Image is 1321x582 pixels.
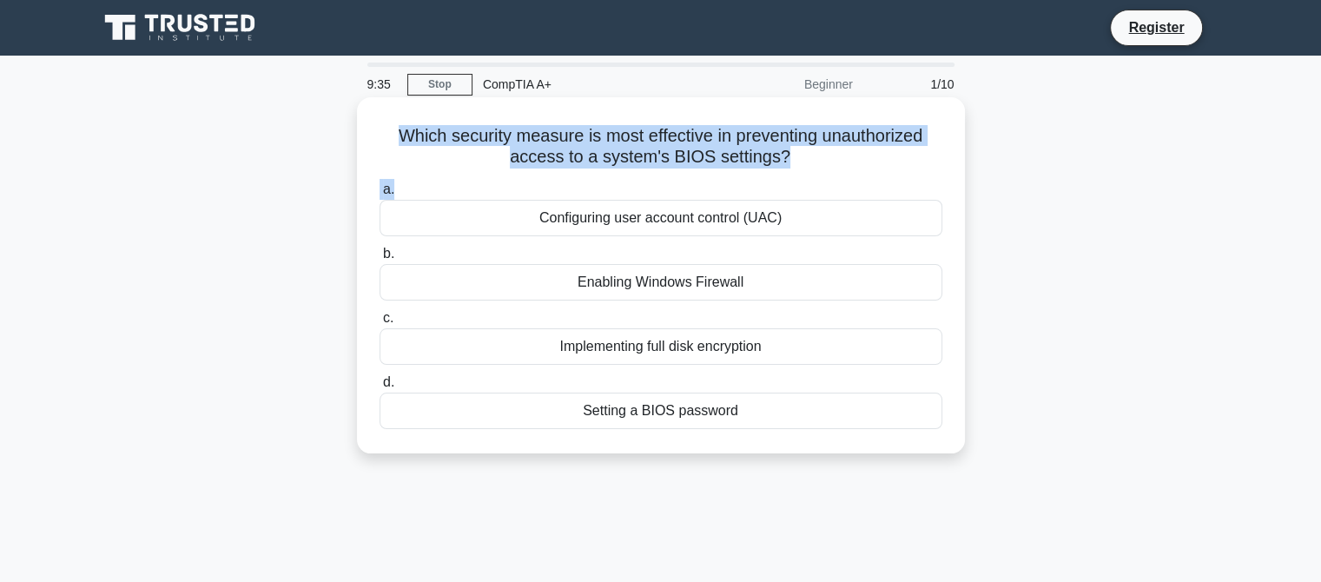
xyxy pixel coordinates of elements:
[383,182,394,196] span: a.
[407,74,472,96] a: Stop
[383,374,394,389] span: d.
[711,67,863,102] div: Beginner
[472,67,711,102] div: CompTIA A+
[863,67,965,102] div: 1/10
[380,328,942,365] div: Implementing full disk encryption
[380,393,942,429] div: Setting a BIOS password
[378,125,944,169] h5: Which security measure is most effective in preventing unauthorized access to a system's BIOS set...
[383,310,393,325] span: c.
[383,246,394,261] span: b.
[380,200,942,236] div: Configuring user account control (UAC)
[1118,17,1194,38] a: Register
[380,264,942,301] div: Enabling Windows Firewall
[357,67,407,102] div: 9:35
